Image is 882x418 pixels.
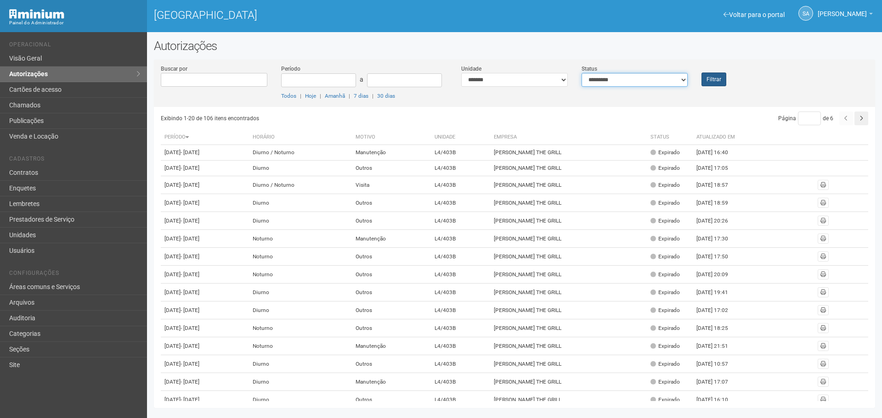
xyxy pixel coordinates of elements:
[249,373,352,391] td: Diurno
[650,342,680,350] div: Expirado
[249,266,352,284] td: Noturno
[431,248,491,266] td: L4/403B
[181,307,199,313] span: - [DATE]
[650,396,680,404] div: Expirado
[181,165,199,171] span: - [DATE]
[181,361,199,367] span: - [DATE]
[352,248,430,266] td: Outros
[490,391,647,409] td: [PERSON_NAME] THE GRILL
[650,378,680,386] div: Expirado
[352,266,430,284] td: Outros
[352,212,430,230] td: Outros
[249,248,352,266] td: Noturno
[431,130,491,145] th: Unidade
[693,391,743,409] td: [DATE] 16:10
[249,337,352,355] td: Noturno
[181,149,199,156] span: - [DATE]
[352,337,430,355] td: Manutenção
[650,235,680,243] div: Expirado
[181,289,199,295] span: - [DATE]
[724,11,785,18] a: Voltar para o portal
[161,391,249,409] td: [DATE]
[372,93,373,99] span: |
[249,230,352,248] td: Noturno
[154,39,875,53] h2: Autorizações
[9,270,140,279] li: Configurações
[281,65,300,73] label: Período
[693,284,743,301] td: [DATE] 19:41
[490,319,647,337] td: [PERSON_NAME] THE GRILL
[431,230,491,248] td: L4/403B
[9,156,140,165] li: Cadastros
[181,396,199,403] span: - [DATE]
[352,301,430,319] td: Outros
[161,212,249,230] td: [DATE]
[490,266,647,284] td: [PERSON_NAME] THE GRILL
[181,182,199,188] span: - [DATE]
[431,284,491,301] td: L4/403B
[693,161,743,176] td: [DATE] 17:05
[352,319,430,337] td: Outros
[9,19,140,27] div: Painel do Administrador
[249,391,352,409] td: Diurno
[431,319,491,337] td: L4/403B
[490,212,647,230] td: [PERSON_NAME] THE GRILL
[249,355,352,373] td: Diurno
[9,9,64,19] img: Minium
[181,379,199,385] span: - [DATE]
[320,93,321,99] span: |
[352,161,430,176] td: Outros
[693,373,743,391] td: [DATE] 17:07
[325,93,345,99] a: Amanhã
[693,130,743,145] th: Atualizado em
[181,235,199,242] span: - [DATE]
[249,145,352,161] td: Diurno / Noturno
[161,319,249,337] td: [DATE]
[818,1,867,17] span: Silvio Anjos
[650,164,680,172] div: Expirado
[352,391,430,409] td: Outros
[305,93,316,99] a: Hoje
[352,355,430,373] td: Outros
[249,176,352,194] td: Diurno / Noturno
[490,176,647,194] td: [PERSON_NAME] THE GRILL
[490,130,647,145] th: Empresa
[300,93,301,99] span: |
[154,9,508,21] h1: [GEOGRAPHIC_DATA]
[693,355,743,373] td: [DATE] 10:57
[352,145,430,161] td: Manutenção
[490,301,647,319] td: [PERSON_NAME] THE GRILL
[249,194,352,212] td: Diurno
[431,391,491,409] td: L4/403B
[181,253,199,260] span: - [DATE]
[181,271,199,278] span: - [DATE]
[650,181,680,189] div: Expirado
[693,301,743,319] td: [DATE] 17:02
[693,176,743,194] td: [DATE] 18:57
[161,248,249,266] td: [DATE]
[161,266,249,284] td: [DATE]
[161,111,516,125] div: Exibindo 1-20 de 106 itens encontrados
[161,284,249,301] td: [DATE]
[650,307,680,314] div: Expirado
[490,230,647,248] td: [PERSON_NAME] THE GRILL
[650,289,680,296] div: Expirado
[431,355,491,373] td: L4/403B
[249,319,352,337] td: Noturno
[693,319,743,337] td: [DATE] 18:25
[354,93,368,99] a: 7 dias
[281,93,296,99] a: Todos
[161,145,249,161] td: [DATE]
[431,337,491,355] td: L4/403B
[249,161,352,176] td: Diurno
[352,194,430,212] td: Outros
[490,161,647,176] td: [PERSON_NAME] THE GRILL
[431,176,491,194] td: L4/403B
[693,230,743,248] td: [DATE] 17:30
[461,65,481,73] label: Unidade
[431,373,491,391] td: L4/403B
[181,325,199,331] span: - [DATE]
[647,130,693,145] th: Status
[431,212,491,230] td: L4/403B
[352,130,430,145] th: Motivo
